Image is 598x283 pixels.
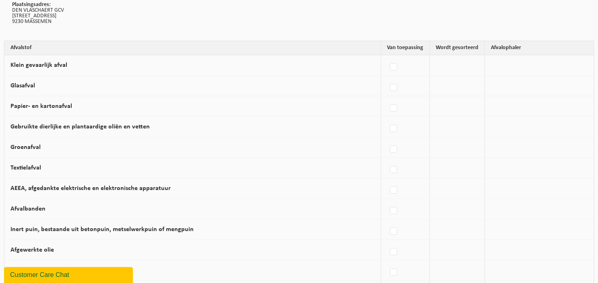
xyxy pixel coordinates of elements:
[381,41,430,55] th: Van toepassing
[10,144,41,151] label: Groenafval
[12,2,51,8] strong: Plaatsingsadres:
[10,83,35,89] label: Glasafval
[10,206,46,212] label: Afvalbanden
[4,41,381,55] th: Afvalstof
[4,265,134,283] iframe: chat widget
[10,165,41,171] label: Textielafval
[485,41,594,55] th: Afvalophaler
[10,124,150,130] label: Gebruikte dierlijke en plantaardige oliën en vetten
[10,185,171,192] label: AEEA, afgedankte elektrische en elektronische apparatuur
[10,62,67,68] label: Klein gevaarlijk afval
[10,226,194,233] label: Inert puin, bestaande uit betonpuin, metselwerkpuin of mengpuin
[10,103,72,109] label: Papier- en kartonafval
[430,41,485,55] th: Wordt gesorteerd
[10,247,54,253] label: Afgewerkte olie
[12,2,586,25] p: DEN VLASCHAERT GCV [STREET_ADDRESS] 9230 MASSEMEN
